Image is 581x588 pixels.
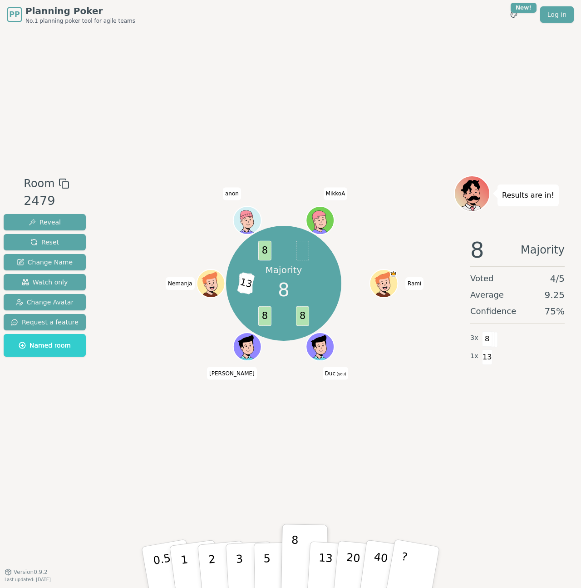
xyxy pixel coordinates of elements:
span: Click to change your name [223,187,241,200]
button: Change Name [4,254,86,270]
button: Change Avatar [4,294,86,310]
span: Request a feature [11,318,79,327]
button: Request a feature [4,314,86,330]
span: (you) [335,372,346,376]
p: 8 [290,533,298,583]
button: Click to change your avatar [307,334,333,360]
span: Room [24,175,54,192]
span: Reveal [29,218,61,227]
button: Version0.9.2 [5,568,48,576]
button: Named room [4,334,86,357]
div: New! [511,3,537,13]
button: Reset [4,234,86,250]
span: Change Avatar [16,298,74,307]
a: PPPlanning PokerNo.1 planning poker tool for agile teams [7,5,135,25]
span: Watch only [22,278,68,287]
span: 1 x [470,351,478,361]
span: 8 [482,331,492,347]
button: Watch only [4,274,86,290]
span: Change Name [17,258,73,267]
span: 8 [470,239,484,261]
p: Results are in! [502,189,554,202]
span: Click to change your name [323,367,349,379]
span: Last updated: [DATE] [5,577,51,582]
button: New! [506,6,522,23]
span: Click to change your name [207,367,257,379]
span: Voted [470,272,494,285]
span: Majority [521,239,565,261]
span: Named room [19,341,71,350]
span: Version 0.9.2 [14,568,48,576]
span: 8 [258,241,271,261]
span: No.1 planning poker tool for agile teams [25,17,135,25]
span: 8 [296,306,309,326]
a: Log in [540,6,574,23]
span: Confidence [470,305,516,318]
span: Rami is the host [390,270,397,277]
span: 75 % [545,305,565,318]
span: Planning Poker [25,5,135,17]
span: 13 [237,272,255,295]
span: PP [9,9,20,20]
span: 13 [482,349,492,365]
span: 9.25 [544,289,565,301]
span: 3 x [470,333,478,343]
button: Reveal [4,214,86,230]
span: Average [470,289,504,301]
span: Click to change your name [405,277,423,290]
span: Click to change your name [166,277,195,290]
span: 8 [258,306,271,326]
span: 8 [278,276,289,304]
span: Click to change your name [324,187,348,200]
span: 4 / 5 [550,272,565,285]
div: 2479 [24,192,69,210]
span: Reset [30,238,59,247]
p: Majority [266,264,302,276]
